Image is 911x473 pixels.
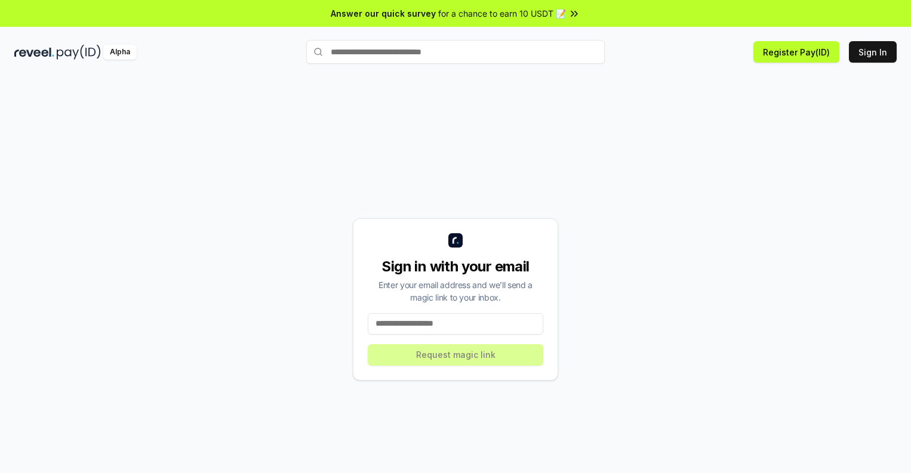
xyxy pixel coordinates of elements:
span: Answer our quick survey [331,7,436,20]
div: Enter your email address and we’ll send a magic link to your inbox. [368,279,543,304]
button: Sign In [849,41,897,63]
div: Sign in with your email [368,257,543,276]
img: pay_id [57,45,101,60]
span: for a chance to earn 10 USDT 📝 [438,7,566,20]
button: Register Pay(ID) [753,41,839,63]
img: logo_small [448,233,463,248]
div: Alpha [103,45,137,60]
img: reveel_dark [14,45,54,60]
